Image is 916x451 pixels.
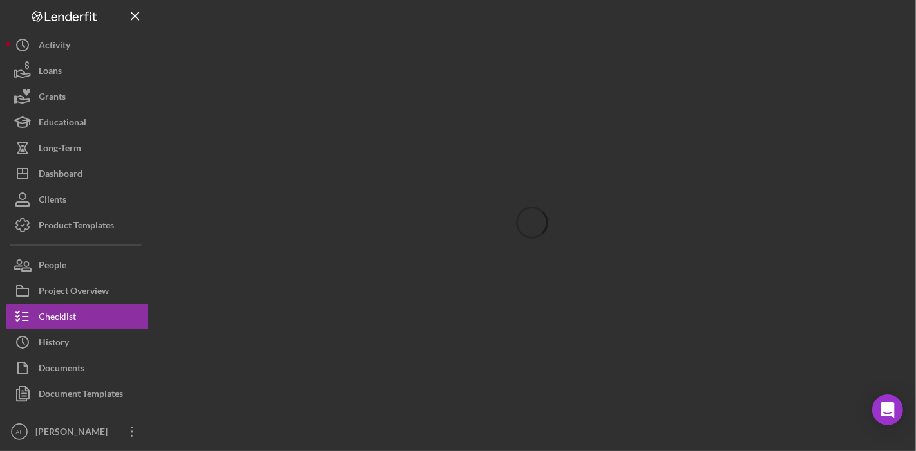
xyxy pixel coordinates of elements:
div: History [39,329,69,358]
div: Checklist [39,304,76,333]
button: AL[PERSON_NAME] [6,419,148,445]
button: Loans [6,58,148,84]
div: [PERSON_NAME] [32,419,116,448]
button: Activity [6,32,148,58]
div: Educational [39,109,86,138]
div: Open Intercom Messenger [872,394,903,425]
div: Documents [39,355,84,384]
div: Dashboard [39,161,82,190]
div: Clients [39,187,66,216]
button: History [6,329,148,355]
div: Product Templates [39,212,114,241]
button: Product Templates [6,212,148,238]
button: People [6,252,148,278]
div: Grants [39,84,66,113]
button: Checklist [6,304,148,329]
button: Document Templates [6,381,148,407]
div: People [39,252,66,281]
text: AL [15,428,23,436]
div: Long-Term [39,135,81,164]
div: Document Templates [39,381,123,410]
button: Clients [6,187,148,212]
button: Long-Term [6,135,148,161]
div: Activity [39,32,70,61]
div: Loans [39,58,62,87]
button: Grants [6,84,148,109]
button: Project Overview [6,278,148,304]
button: Documents [6,355,148,381]
div: Project Overview [39,278,109,307]
button: Educational [6,109,148,135]
button: Dashboard [6,161,148,187]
